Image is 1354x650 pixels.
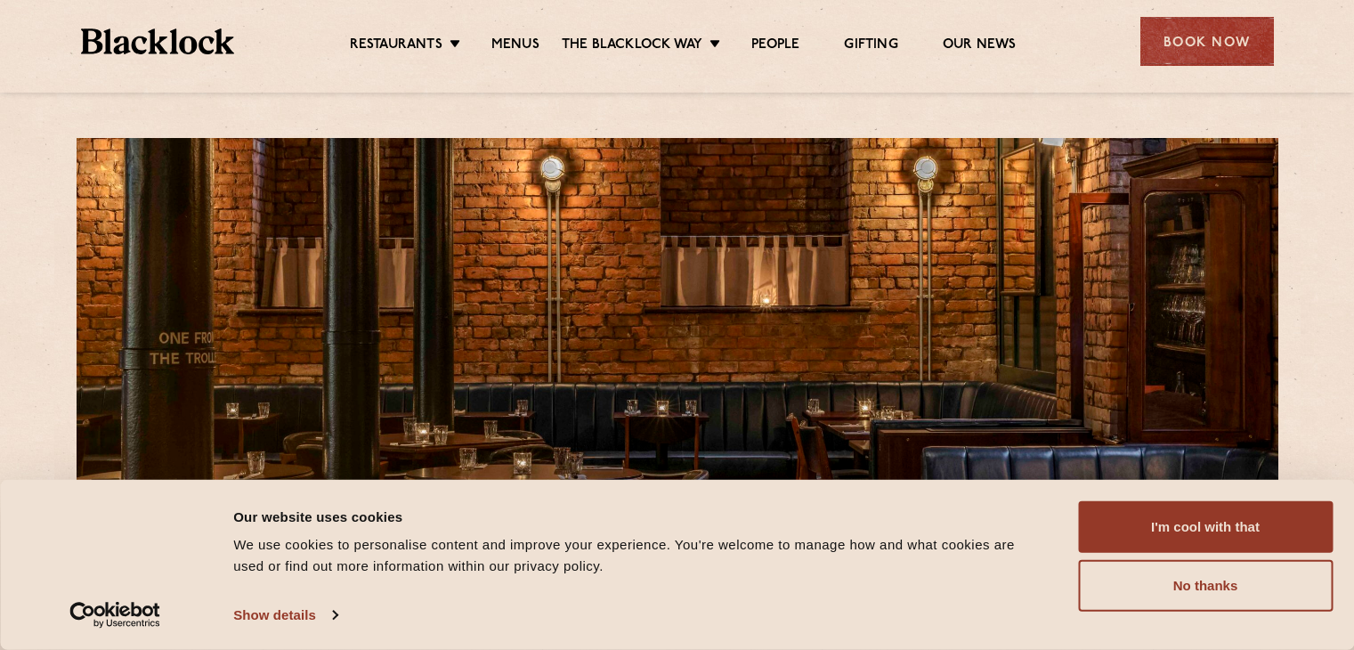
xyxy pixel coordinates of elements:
div: Book Now [1140,17,1274,66]
div: We use cookies to personalise content and improve your experience. You're welcome to manage how a... [233,534,1038,577]
button: I'm cool with that [1078,501,1333,553]
img: BL_Textured_Logo-footer-cropped.svg [81,28,235,54]
a: Our News [943,37,1017,56]
a: Show details [233,602,336,629]
a: The Blacklock Way [562,37,702,56]
a: Usercentrics Cookiebot - opens in a new window [37,602,193,629]
a: Menus [491,37,539,56]
a: Gifting [844,37,897,56]
a: People [751,37,799,56]
a: Restaurants [350,37,442,56]
div: Our website uses cookies [233,506,1038,527]
button: No thanks [1078,560,1333,612]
